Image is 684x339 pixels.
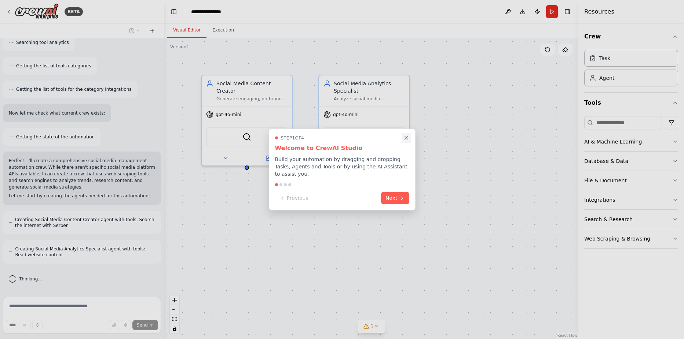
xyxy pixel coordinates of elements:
[275,192,313,204] button: Previous
[281,135,304,141] span: Step 1 of 4
[401,133,411,142] button: Close walkthrough
[381,192,409,204] button: Next
[169,7,179,17] button: Hide left sidebar
[275,144,409,153] h3: Welcome to CrewAI Studio
[275,156,409,178] p: Build your automation by dragging and dropping Tasks, Agents and Tools or by using the AI Assista...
